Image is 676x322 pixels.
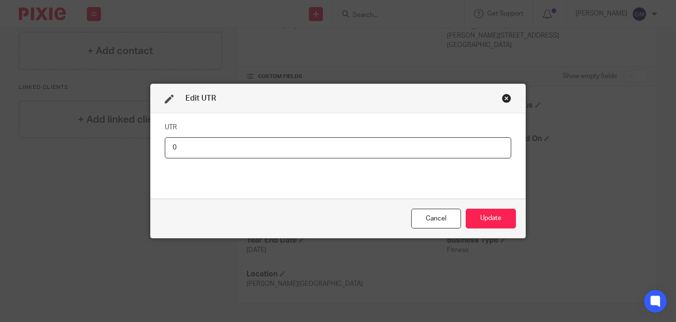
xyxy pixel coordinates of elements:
[165,137,511,158] input: UTR
[185,94,216,102] span: Edit UTR
[502,94,511,103] div: Close this dialog window
[165,123,177,132] label: UTR
[466,209,516,229] button: Update
[411,209,461,229] div: Close this dialog window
